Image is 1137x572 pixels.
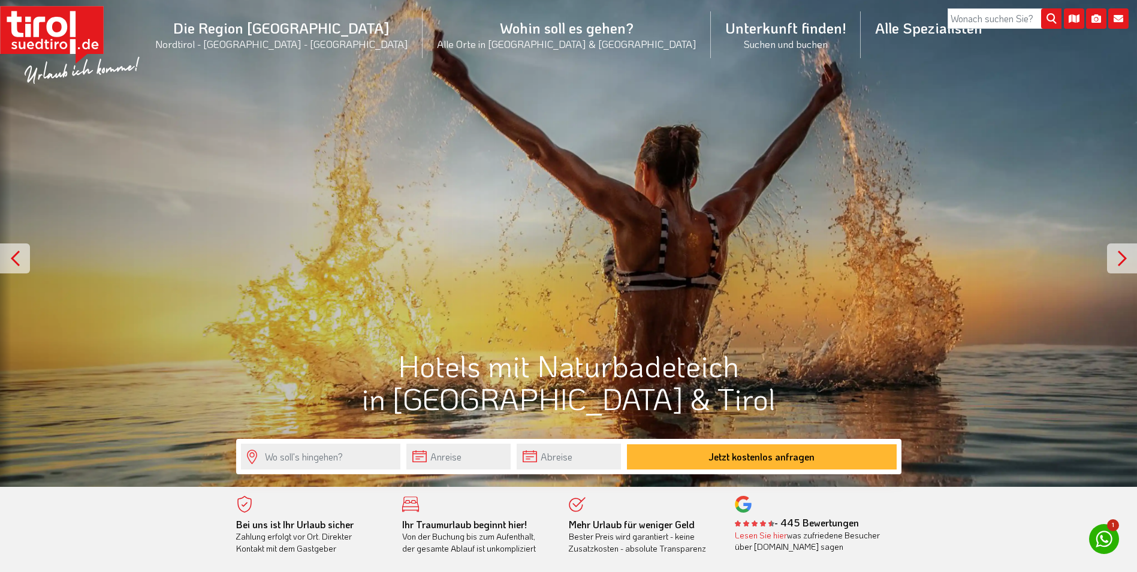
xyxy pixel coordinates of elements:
[1107,519,1119,531] span: 1
[725,37,846,50] small: Suchen und buchen
[236,518,354,531] b: Bei uns ist Ihr Urlaub sicher
[1086,8,1106,29] i: Fotogalerie
[711,5,861,64] a: Unterkunft finden!Suchen und buchen
[141,5,423,64] a: Die Region [GEOGRAPHIC_DATA]Nordtirol - [GEOGRAPHIC_DATA] - [GEOGRAPHIC_DATA]
[1064,8,1084,29] i: Karte öffnen
[735,516,859,529] b: - 445 Bewertungen
[735,529,883,553] div: was zufriedene Besucher über [DOMAIN_NAME] sagen
[569,519,717,555] div: Bester Preis wird garantiert - keine Zusatzkosten - absolute Transparenz
[423,5,711,64] a: Wohin soll es gehen?Alle Orte in [GEOGRAPHIC_DATA] & [GEOGRAPHIC_DATA]
[569,518,695,531] b: Mehr Urlaub für weniger Geld
[236,349,901,415] h1: Hotels mit Naturbadeteich in [GEOGRAPHIC_DATA] & Tirol
[735,529,787,541] a: Lesen Sie hier
[155,37,408,50] small: Nordtirol - [GEOGRAPHIC_DATA] - [GEOGRAPHIC_DATA]
[402,519,551,555] div: Von der Buchung bis zum Aufenthalt, der gesamte Ablauf ist unkompliziert
[517,444,621,469] input: Abreise
[948,8,1061,29] input: Wonach suchen Sie?
[402,518,527,531] b: Ihr Traumurlaub beginnt hier!
[627,444,897,469] button: Jetzt kostenlos anfragen
[1108,8,1129,29] i: Kontakt
[861,5,997,50] a: Alle Spezialisten
[241,444,400,469] input: Wo soll's hingehen?
[236,519,385,555] div: Zahlung erfolgt vor Ort. Direkter Kontakt mit dem Gastgeber
[1089,524,1119,554] a: 1
[437,37,696,50] small: Alle Orte in [GEOGRAPHIC_DATA] & [GEOGRAPHIC_DATA]
[406,444,511,469] input: Anreise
